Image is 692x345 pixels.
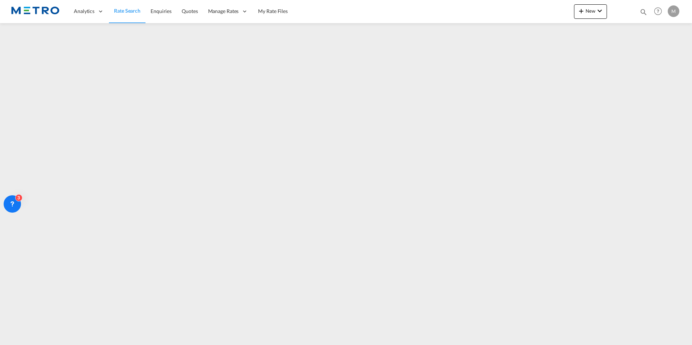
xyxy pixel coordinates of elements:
div: icon-magnify [640,8,647,19]
span: Enquiries [151,8,172,14]
img: 25181f208a6c11efa6aa1bf80d4cef53.png [11,3,60,20]
md-icon: icon-plus 400-fg [577,7,586,15]
span: Analytics [74,8,94,15]
md-icon: icon-chevron-down [595,7,604,15]
md-icon: icon-magnify [640,8,647,16]
span: Quotes [182,8,198,14]
span: My Rate Files [258,8,288,14]
span: Help [652,5,664,17]
div: Help [652,5,668,18]
span: Rate Search [114,8,140,14]
button: icon-plus 400-fgNewicon-chevron-down [574,4,607,19]
span: Manage Rates [208,8,239,15]
div: M [668,5,679,17]
span: New [577,8,604,14]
